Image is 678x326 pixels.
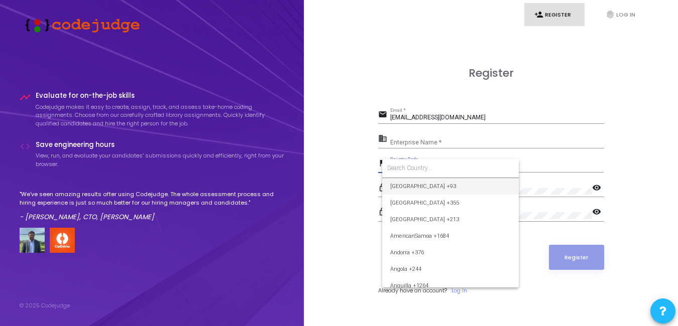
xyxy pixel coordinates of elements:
[387,164,514,173] input: Search Country...
[390,244,511,261] span: Andorra +376
[390,178,511,195] span: [GEOGRAPHIC_DATA] +93
[390,211,511,228] span: [GEOGRAPHIC_DATA] +213
[390,195,511,211] span: [GEOGRAPHIC_DATA] +355
[390,277,511,294] span: Anguilla +1264
[390,261,511,277] span: Angola +244
[390,228,511,244] span: AmericanSamoa +1684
